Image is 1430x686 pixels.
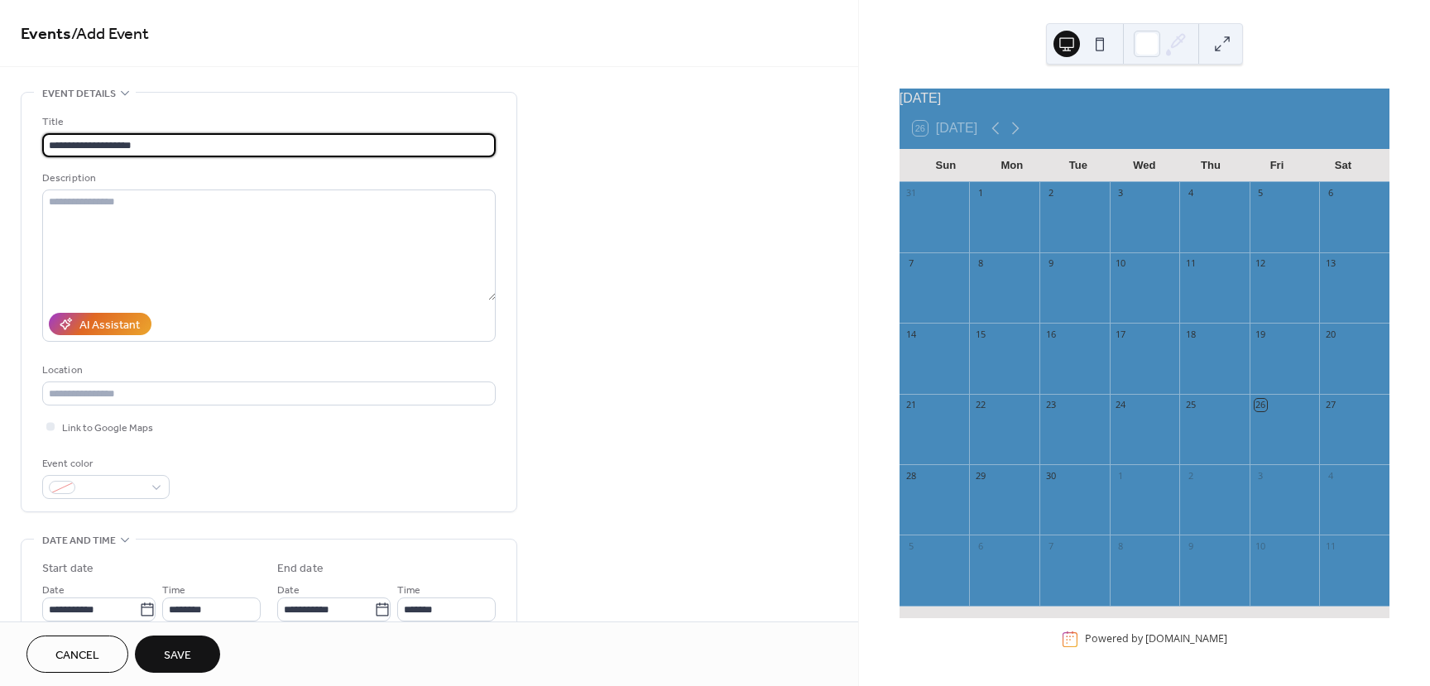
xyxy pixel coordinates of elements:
span: Date [42,582,65,599]
div: AI Assistant [79,317,140,334]
div: Mon [979,149,1045,182]
div: 4 [1184,187,1197,199]
span: Cancel [55,647,99,664]
div: 20 [1324,328,1336,340]
div: 5 [905,540,917,552]
div: End date [277,560,324,578]
div: Powered by [1085,632,1227,646]
div: 17 [1115,328,1127,340]
a: [DOMAIN_NAME] [1145,632,1227,646]
div: Location [42,362,492,379]
a: Events [21,18,71,50]
div: 1 [1115,469,1127,482]
div: 3 [1255,469,1267,482]
button: Save [135,636,220,673]
div: 23 [1044,399,1057,411]
div: 6 [1324,187,1336,199]
div: 9 [1044,257,1057,270]
div: 12 [1255,257,1267,270]
div: 21 [905,399,917,411]
div: 24 [1115,399,1127,411]
div: Sun [913,149,979,182]
div: 3 [1115,187,1127,199]
div: 5 [1255,187,1267,199]
div: 9 [1184,540,1197,552]
div: Start date [42,560,94,578]
div: 7 [905,257,917,270]
span: Save [164,647,191,664]
span: Link to Google Maps [62,420,153,437]
div: Description [42,170,492,187]
div: 31 [905,187,917,199]
div: 4 [1324,469,1336,482]
div: 29 [974,469,986,482]
div: 10 [1115,257,1127,270]
div: 10 [1255,540,1267,552]
div: 26 [1255,399,1267,411]
div: 8 [1115,540,1127,552]
div: 16 [1044,328,1057,340]
span: Date [277,582,300,599]
div: 2 [1044,187,1057,199]
div: 19 [1255,328,1267,340]
div: 14 [905,328,917,340]
div: 7 [1044,540,1057,552]
div: 15 [974,328,986,340]
div: 22 [974,399,986,411]
button: Cancel [26,636,128,673]
span: Event details [42,85,116,103]
span: Date and time [42,532,116,549]
div: Event color [42,455,166,473]
div: 11 [1184,257,1197,270]
div: 2 [1184,469,1197,482]
span: Time [162,582,185,599]
div: 30 [1044,469,1057,482]
div: 1 [974,187,986,199]
span: / Add Event [71,18,149,50]
div: 8 [974,257,986,270]
div: 25 [1184,399,1197,411]
div: [DATE] [900,89,1389,108]
div: Thu [1178,149,1244,182]
div: 27 [1324,399,1336,411]
div: 28 [905,469,917,482]
div: 18 [1184,328,1197,340]
div: 6 [974,540,986,552]
div: 11 [1324,540,1336,552]
button: AI Assistant [49,313,151,335]
div: Tue [1045,149,1111,182]
span: Time [397,582,420,599]
div: Title [42,113,492,131]
div: 13 [1324,257,1336,270]
div: Fri [1244,149,1310,182]
div: Sat [1310,149,1376,182]
div: Wed [1111,149,1178,182]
